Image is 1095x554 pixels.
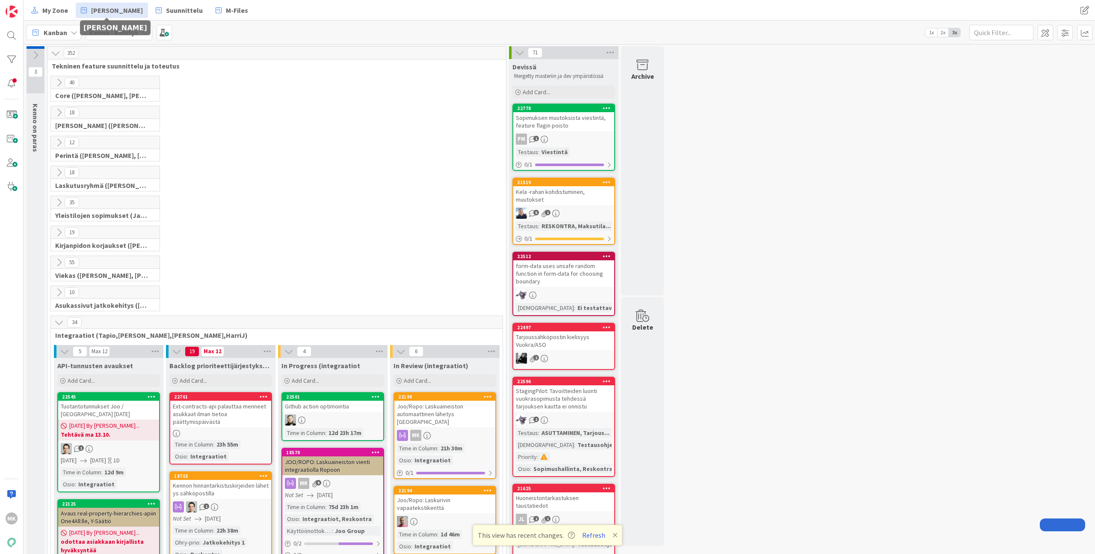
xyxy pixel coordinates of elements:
div: 21h 30m [438,444,465,453]
div: 1d 46m [438,530,462,539]
span: : [325,502,326,512]
div: Testaus [516,221,538,231]
span: : [75,480,76,489]
span: : [411,542,412,551]
div: 22194 [394,487,495,494]
div: Testausohjeet... [575,440,626,450]
div: 22199Joo/Ropo: Laskuaineiston automaattinen lähetys [GEOGRAPHIC_DATA] [394,393,495,427]
div: 22501 [282,393,383,401]
div: 18702 [174,473,271,479]
span: Backlog prioriteettijärjestyksessä (integraatiot) [169,361,272,370]
span: 2x [937,28,949,37]
span: : [187,452,188,461]
div: 22501 [286,394,383,400]
img: avatar [6,536,18,548]
div: 22545 [62,394,159,400]
div: 0/1 [513,159,614,170]
span: Integraatiot (Tapio,Santeri,Marko,HarriJ) [55,331,492,340]
div: Time in Column [173,526,213,535]
div: Time in Column [285,502,325,512]
div: Max 12 [204,349,222,354]
span: 18 [65,107,79,118]
span: 3x [949,28,960,37]
div: 18570 [286,450,383,456]
div: Joo/Ropo: Laskurivin vapaatekstikenttä [394,494,495,513]
span: 352 [64,48,78,58]
div: JL [513,514,614,525]
div: JL [516,514,527,525]
span: 9 [316,480,321,485]
div: Time in Column [285,428,325,438]
div: 18702 [170,472,271,480]
span: 1 [545,516,550,521]
a: Suunnittelu [151,3,208,18]
span: : [437,530,438,539]
div: 18570JOO/ROPO: Laskuaineiston vienti integraatiolla Ropoon [282,449,383,475]
b: Tehtävä ma 13.10. [61,430,157,439]
div: Ohry-prio [173,538,199,547]
div: SH [282,414,383,426]
span: : [530,464,531,474]
img: SH [285,414,296,426]
span: Asukassivut jatkokehitys (Rasmus, TommiH, Bella) [55,301,149,310]
span: : [325,428,326,438]
span: 1 [78,445,84,451]
div: LM [513,289,614,301]
div: 22596StagingPilot: Tavoitteiden luonti vuokrasopimusta tehdessä tarjouksen kautta ei onnistu [513,378,614,412]
span: 4 [297,346,311,357]
button: Refresh [579,530,608,541]
span: Kirjanpidon korjaukset (Jussi, JaakkoHä) [55,241,149,250]
div: 21625Huoneistontarkastuksen taustatiedot [513,485,614,511]
div: Osio [397,456,411,465]
div: Max 12 [92,349,107,354]
span: [DATE] [317,491,333,500]
span: [DATE] [205,514,221,523]
div: Sopimushallinta, Reskontra [531,464,615,474]
div: 18702Kennon hinnantarkistuskirjeiden lähetys sähköpostilla [170,472,271,499]
span: API-tunnusten avaukset [57,361,133,370]
span: Halti (Sebastian, VilleH, Riikka, Antti, MikkoV, PetriH, PetriM) [55,121,149,130]
span: : [411,456,412,465]
div: Tarjoussähköpostin kielisyys Vuokra/ASO [513,331,614,350]
span: In Progress (integraatiot [281,361,360,370]
div: MK [410,430,421,441]
span: 35 [65,197,79,208]
div: Integraatiot [412,542,453,551]
span: 2 [533,355,539,360]
div: 22497 [513,324,614,331]
a: 22501Github action optimointiaSHTime in Column:12d 23h 17m [281,392,384,441]
span: Suunnittelu [166,5,203,15]
div: 22125Avaus real-property-hierarchies-apiin One4All:lle, Y-Säätiö [58,500,159,527]
span: 0 / 1 [524,160,533,169]
div: MK [394,430,495,441]
div: Time in Column [173,440,213,449]
div: 21519 [513,179,614,186]
div: StagingPilot: Tavoitteiden luonti vuokrasopimusta tehdessä tarjouksen kautta ei onnistu [513,385,614,412]
div: 22194 [398,488,495,494]
div: Sopimuksen muutoksista viestintä, feature flagin poisto [513,112,614,131]
span: Devissä [512,63,536,71]
div: 22778Sopimuksen muutoksista viestintä, feature flagin poisto [513,104,614,131]
div: HJ [394,516,495,527]
span: Perintä (Jaakko, PetriH, MikkoV, Pasi) [55,151,149,160]
div: 22199 [394,393,495,401]
div: 22596 [517,378,614,384]
div: MK [6,512,18,524]
span: Yleistilojen sopimukset (Jaakko, VilleP, TommiL, Simo) [55,211,149,220]
a: 22761Ext-contracts-api palauttaa menneet asukkaat ilman tietoa päättymispäivästäTime in Column:23... [169,392,272,465]
span: 34 [67,317,82,328]
div: Osio [285,514,299,524]
span: 19 [185,346,199,357]
div: 21519 [517,179,614,185]
a: M-Files [210,3,253,18]
span: : [437,444,438,453]
span: [DATE] By [PERSON_NAME]... [69,528,139,537]
div: 22761 [170,393,271,401]
div: Osio [516,464,530,474]
div: 21625 [517,485,614,491]
div: TT [170,501,271,512]
span: 10 [65,287,79,298]
img: TT [61,443,72,454]
img: LM [516,414,527,426]
span: : [199,538,201,547]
